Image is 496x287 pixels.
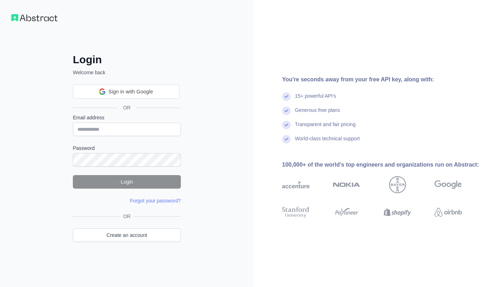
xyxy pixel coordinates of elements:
[282,75,485,84] div: You're seconds away from your free API key, along with:
[118,104,136,111] span: OR
[435,205,462,219] img: airbnb
[73,228,181,242] a: Create an account
[333,176,360,193] img: nokia
[108,88,153,96] span: Sign in with Google
[282,121,291,129] img: check mark
[73,145,181,152] label: Password
[11,14,58,21] img: Workflow
[130,198,181,204] a: Forgot your password?
[282,92,291,101] img: check mark
[282,176,309,193] img: accenture
[282,205,309,219] img: stanford university
[282,161,485,169] div: 100,000+ of the world's top engineers and organizations run on Abstract:
[384,205,411,219] img: shopify
[389,176,406,193] img: bayer
[120,213,134,220] span: OR
[333,205,360,219] img: payoneer
[282,107,291,115] img: check mark
[73,69,181,76] p: Welcome back
[295,92,336,107] div: 15+ powerful API's
[295,135,360,149] div: World-class technical support
[73,114,181,121] label: Email address
[295,107,340,121] div: Generous free plans
[295,121,356,135] div: Transparent and fair pricing
[435,176,462,193] img: google
[73,85,179,99] div: Sign in with Google
[282,135,291,143] img: check mark
[73,53,181,66] h2: Login
[73,175,181,189] button: Login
